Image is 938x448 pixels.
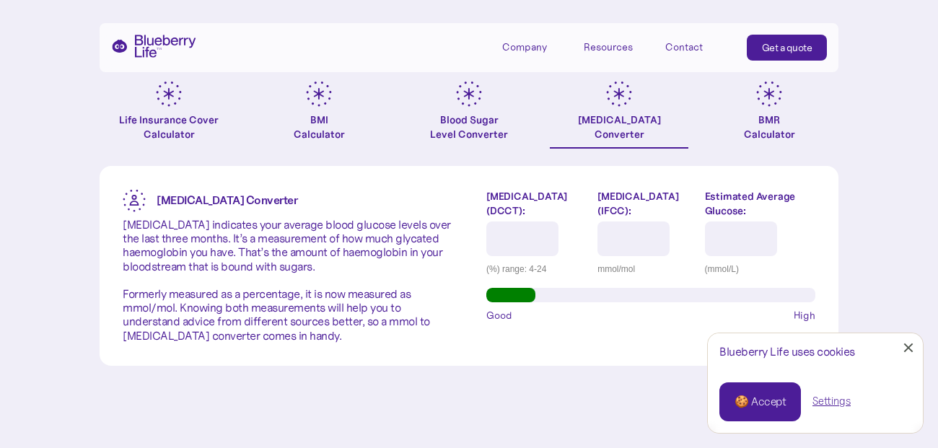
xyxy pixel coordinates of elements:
[747,35,828,61] a: Get a quote
[100,113,238,141] div: Life Insurance Cover Calculator
[705,262,815,276] div: (mmol/L)
[111,35,196,58] a: home
[894,333,923,362] a: Close Cookie Popup
[812,394,851,409] a: Settings
[700,81,838,149] a: BMRCalculator
[400,81,538,149] a: Blood SugarLevel Converter
[486,308,512,322] span: Good
[794,308,815,322] span: High
[719,382,801,421] a: 🍪 Accept
[502,41,547,53] div: Company
[486,189,587,218] label: [MEDICAL_DATA] (DCCT):
[665,35,730,58] a: Contact
[250,81,388,149] a: BMICalculator
[584,35,649,58] div: Resources
[100,81,238,149] a: Life Insurance Cover Calculator
[502,35,567,58] div: Company
[578,113,661,141] div: [MEDICAL_DATA] Converter
[157,193,297,207] strong: [MEDICAL_DATA] Converter
[430,113,508,141] div: Blood Sugar Level Converter
[665,41,703,53] div: Contact
[486,262,587,276] div: (%) range: 4-24
[597,189,693,218] label: [MEDICAL_DATA] (IFCC):
[705,189,815,218] label: Estimated Average Glucose:
[123,218,452,343] p: [MEDICAL_DATA] indicates your average blood glucose levels over the last three months. It’s a mea...
[744,113,795,141] div: BMR Calculator
[719,345,911,359] div: Blueberry Life uses cookies
[550,81,688,149] a: [MEDICAL_DATA]Converter
[597,262,693,276] div: mmol/mol
[294,113,345,141] div: BMI Calculator
[762,40,812,55] div: Get a quote
[735,394,786,410] div: 🍪 Accept
[584,41,633,53] div: Resources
